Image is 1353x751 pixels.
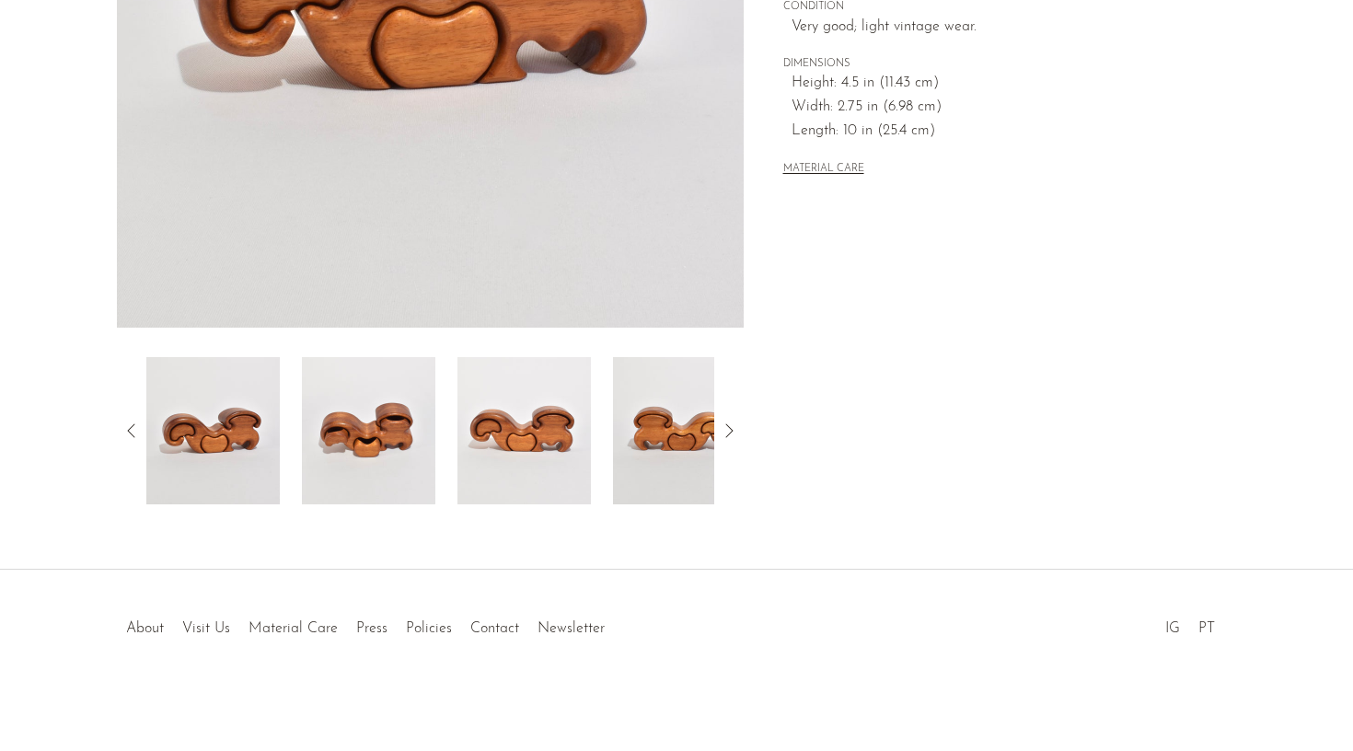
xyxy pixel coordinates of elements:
a: Material Care [249,621,338,636]
img: Organic Wooden Jewelry Box [146,357,280,504]
span: DIMENSIONS [783,56,1197,73]
ul: Social Medias [1156,607,1224,641]
a: About [126,621,164,636]
a: Visit Us [182,621,230,636]
ul: Quick links [117,607,614,641]
a: Policies [406,621,452,636]
span: Height: 4.5 in (11.43 cm) [792,72,1197,96]
span: Width: 2.75 in (6.98 cm) [792,96,1197,120]
a: PT [1198,621,1215,636]
span: Length: 10 in (25.4 cm) [792,120,1197,144]
img: Organic Wooden Jewelry Box [613,357,746,504]
span: Very good; light vintage wear. [792,16,1197,40]
a: IG [1165,621,1180,636]
a: Contact [470,621,519,636]
img: Organic Wooden Jewelry Box [302,357,435,504]
a: Press [356,621,387,636]
img: Organic Wooden Jewelry Box [457,357,591,504]
button: MATERIAL CARE [783,163,864,177]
